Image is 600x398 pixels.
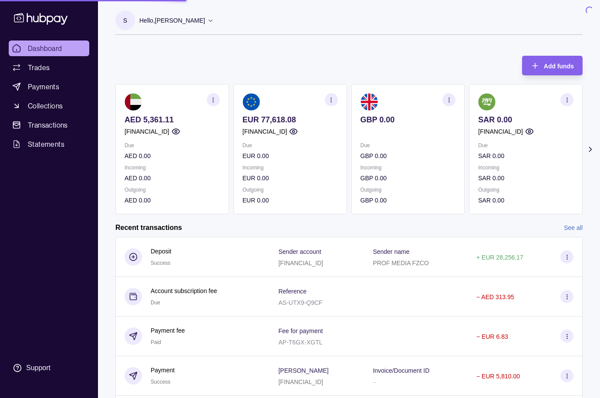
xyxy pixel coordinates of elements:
p: SAR 0.00 [478,173,573,183]
p: Reference [278,288,307,295]
a: Dashboard [9,40,89,56]
p: Fee for payment [278,327,323,334]
p: PROF MEDIA FZCO [373,260,428,266]
p: AS-UTX9-Q9CF [278,299,322,306]
a: Support [9,359,89,377]
img: eu [243,93,260,111]
span: Success [151,260,170,266]
p: Sender name [373,248,409,255]
p: Outgoing [243,185,338,195]
span: Trades [28,62,50,73]
p: − AED 313.95 [476,293,514,300]
p: AED 0.00 [125,196,220,205]
p: Invoice/Document ID [373,367,429,374]
img: gb [361,93,378,111]
p: [FINANCIAL_ID] [278,378,323,385]
p: Account subscription fee [151,286,217,296]
h2: Recent transactions [115,223,182,233]
span: Dashboard [28,43,62,54]
p: GBP 0.00 [361,196,456,205]
p: Incoming [361,163,456,172]
span: Transactions [28,120,68,130]
span: Due [151,300,160,306]
p: EUR 77,618.08 [243,115,338,125]
a: Transactions [9,117,89,133]
p: Due [361,141,456,150]
p: AED 0.00 [125,173,220,183]
a: Payments [9,79,89,94]
span: Paid [151,339,161,345]
p: + EUR 28,256.17 [476,254,523,261]
p: EUR 0.00 [243,173,338,183]
p: Incoming [478,163,573,172]
p: [FINANCIAL_ID] [478,127,523,136]
p: Due [478,141,573,150]
p: [FINANCIAL_ID] [278,260,323,266]
p: [FINANCIAL_ID] [125,127,169,136]
p: GBP 0.00 [361,151,456,161]
p: AED 0.00 [125,151,220,161]
a: Statements [9,136,89,152]
p: SAR 0.00 [478,115,573,125]
p: Payment fee [151,326,185,335]
p: S [123,16,127,25]
p: Due [243,141,338,150]
div: Support [26,363,51,373]
img: ae [125,93,142,111]
p: – [373,378,376,385]
img: sa [478,93,496,111]
span: Statements [28,139,64,149]
p: GBP 0.00 [361,173,456,183]
p: Sender account [278,248,321,255]
p: Outgoing [361,185,456,195]
a: Trades [9,60,89,75]
p: Due [125,141,220,150]
p: [PERSON_NAME] [278,367,328,374]
p: GBP 0.00 [361,115,456,125]
p: [FINANCIAL_ID] [243,127,287,136]
p: Incoming [243,163,338,172]
p: Incoming [125,163,220,172]
p: Payment [151,365,175,375]
p: SAR 0.00 [478,196,573,205]
a: See all [564,223,583,233]
p: − EUR 6.83 [476,333,508,340]
span: Add funds [544,63,574,70]
span: Payments [28,81,59,92]
p: − EUR 5,810.00 [476,373,520,380]
span: Success [151,379,170,385]
p: Deposit [151,246,171,256]
p: EUR 0.00 [243,196,338,205]
p: EUR 0.00 [243,151,338,161]
span: Collections [28,101,63,111]
p: Hello, [PERSON_NAME] [139,16,205,25]
button: Add funds [522,56,583,75]
p: AP-T6GX-XGTL [278,339,322,346]
p: Outgoing [478,185,573,195]
a: Collections [9,98,89,114]
p: Outgoing [125,185,220,195]
p: AED 5,361.11 [125,115,220,125]
p: SAR 0.00 [478,151,573,161]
